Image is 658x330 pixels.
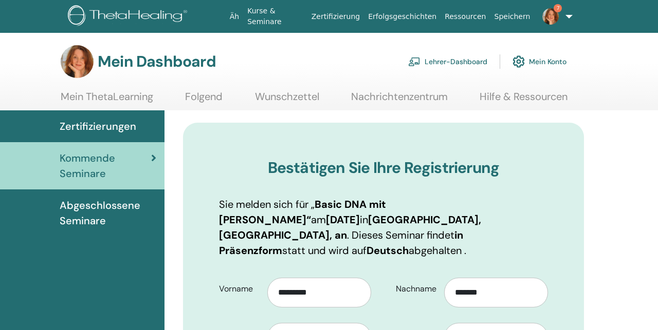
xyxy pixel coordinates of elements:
a: Nachrichtenzentrum [351,90,448,110]
img: cog.svg [513,53,525,70]
font: Mein Dashboard [98,51,216,71]
a: Wunschzettel [255,90,319,110]
a: Zertifizierung [307,7,364,26]
a: Kurse & Seminare [243,2,307,31]
font: Kurse & Seminare [247,7,282,26]
a: Ressourcen [441,7,490,26]
a: Speichern [490,7,535,26]
a: Erfolgsgeschichten [364,7,441,26]
font: Hilfe & Ressourcen [480,90,568,103]
img: logo.png [68,5,191,28]
font: Wunschzettel [255,90,319,103]
font: Abgeschlossene Seminare [60,199,140,227]
font: . Dieses Seminar findet [347,228,454,242]
font: Vorname [219,283,253,294]
font: Äh [230,12,239,21]
font: Mein Konto [529,57,566,67]
font: Mein ThetaLearning [61,90,153,103]
font: in [360,213,368,226]
font: Nachrichtenzentrum [351,90,448,103]
a: Äh [226,7,243,26]
a: Mein Konto [513,50,566,73]
font: Kommende Seminare [60,151,115,180]
font: 7 [557,5,559,11]
font: Erfolgsgeschichten [368,12,436,21]
img: default.jpg [542,8,559,25]
font: Zertifizierung [312,12,360,21]
font: Sie melden sich für „ [219,198,315,211]
font: abgehalten . [409,244,466,257]
font: Bestätigen Sie Ihre Registrierung [268,158,500,178]
a: Lehrer-Dashboard [408,50,487,73]
font: [DATE] [326,213,360,226]
a: Mein ThetaLearning [61,90,153,110]
font: statt und wird auf [282,244,367,257]
font: Speichern [495,12,531,21]
font: Deutsch [367,244,409,257]
img: default.jpg [61,45,94,78]
font: Ressourcen [445,12,486,21]
img: chalkboard-teacher.svg [408,57,421,66]
a: Hilfe & Ressourcen [480,90,568,110]
font: Nachname [396,283,436,294]
font: Zertifizierungen [60,120,136,133]
font: am [311,213,326,226]
a: Folgend [185,90,223,110]
font: Folgend [185,90,223,103]
font: Lehrer-Dashboard [425,57,487,67]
